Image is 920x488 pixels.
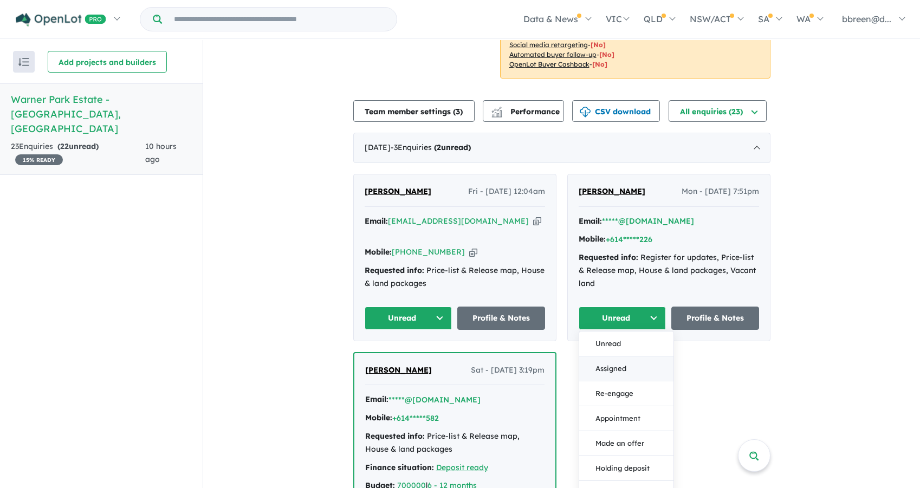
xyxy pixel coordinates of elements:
button: Made an offer [579,431,673,456]
div: Price-list & Release map, House & land packages [365,264,545,290]
span: 10 hours ago [145,141,177,164]
u: Automated buyer follow-up [509,50,597,58]
button: Unread [579,307,666,330]
button: Appointment [579,406,673,431]
span: [No] [591,41,606,49]
strong: Mobile: [365,247,392,257]
span: 15 % READY [15,154,63,165]
img: sort.svg [18,58,29,66]
strong: Mobile: [365,413,392,422]
button: Copy [533,216,541,227]
div: 23 Enquir ies [11,140,145,166]
strong: Email: [365,394,388,404]
a: Deposit ready [436,463,488,472]
img: line-chart.svg [491,107,501,113]
u: OpenLot Buyer Cashback [509,60,589,68]
button: Holding deposit [579,456,673,481]
span: [No] [599,50,614,58]
strong: ( unread) [57,141,99,151]
span: bbreen@d... [842,14,891,24]
span: [No] [592,60,607,68]
h5: Warner Park Estate - [GEOGRAPHIC_DATA] , [GEOGRAPHIC_DATA] [11,92,192,136]
strong: Email: [579,216,602,226]
div: Price-list & Release map, House & land packages [365,430,545,456]
span: [PERSON_NAME] [365,365,432,375]
span: [PERSON_NAME] [579,186,645,196]
span: Sat - [DATE] 3:19pm [471,364,545,377]
span: [PERSON_NAME] [365,186,431,196]
a: Profile & Notes [457,307,545,330]
strong: Finance situation: [365,463,434,472]
span: Mon - [DATE] 7:51pm [682,185,759,198]
span: Fri - [DATE] 12:04am [468,185,545,198]
button: Re-engage [579,381,673,406]
a: [PERSON_NAME] [365,185,431,198]
button: Unread [579,331,673,356]
button: All enquiries (23) [669,100,767,122]
strong: Requested info: [365,431,425,441]
button: Performance [483,100,564,122]
strong: Mobile: [579,234,606,244]
input: Try estate name, suburb, builder or developer [164,8,394,31]
a: Profile & Notes [671,307,759,330]
a: [PERSON_NAME] [365,364,432,377]
div: Register for updates, Price-list & Release map, House & land packages, Vacant land [579,251,759,290]
u: Social media retargeting [509,41,588,49]
button: Copy [469,246,477,258]
span: 2 [437,142,441,152]
strong: Requested info: [579,252,638,262]
span: 3 [456,107,460,116]
img: Openlot PRO Logo White [16,13,106,27]
span: 22 [60,141,69,151]
span: Performance [493,107,560,116]
button: Add projects and builders [48,51,167,73]
button: Assigned [579,356,673,381]
a: [PERSON_NAME] [579,185,645,198]
a: [PHONE_NUMBER] [392,247,465,257]
strong: Requested info: [365,265,424,275]
img: bar-chart.svg [491,110,502,117]
button: Team member settings (3) [353,100,475,122]
strong: Email: [365,216,388,226]
button: CSV download [572,100,660,122]
button: Unread [365,307,452,330]
img: download icon [580,107,591,118]
span: - 3 Enquir ies [391,142,471,152]
div: [DATE] [353,133,770,163]
a: [EMAIL_ADDRESS][DOMAIN_NAME] [388,216,529,226]
strong: ( unread) [434,142,471,152]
